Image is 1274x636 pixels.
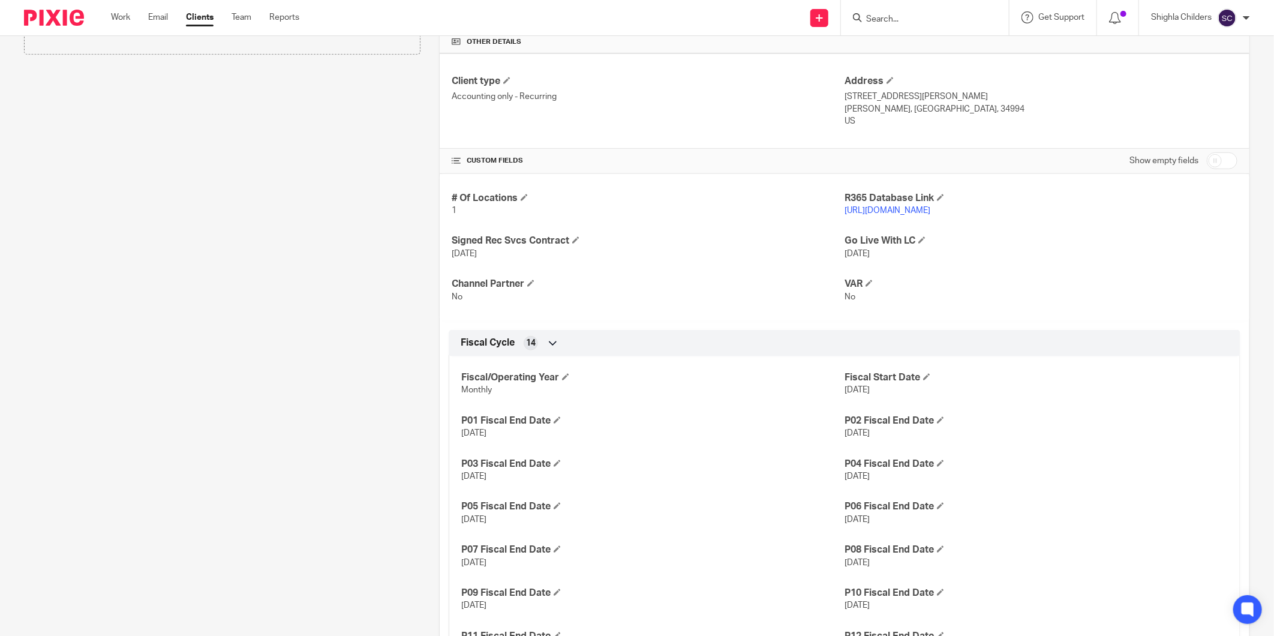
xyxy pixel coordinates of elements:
[845,515,870,524] span: [DATE]
[461,415,845,427] h4: P01 Fiscal End Date
[845,278,1237,290] h4: VAR
[845,458,1228,470] h4: P04 Fiscal End Date
[148,11,168,23] a: Email
[232,11,251,23] a: Team
[526,337,536,349] span: 14
[269,11,299,23] a: Reports
[461,386,492,394] span: Monthly
[452,278,845,290] h4: Channel Partner
[461,429,486,437] span: [DATE]
[452,192,845,205] h4: # Of Locations
[845,206,930,215] a: [URL][DOMAIN_NAME]
[845,587,1228,599] h4: P10 Fiscal End Date
[24,10,84,26] img: Pixie
[461,371,845,384] h4: Fiscal/Operating Year
[452,75,845,88] h4: Client type
[845,192,1237,205] h4: R365 Database Link
[845,235,1237,247] h4: Go Live With LC
[845,544,1228,556] h4: P08 Fiscal End Date
[845,103,1237,115] p: [PERSON_NAME], [GEOGRAPHIC_DATA], 34994
[452,235,845,247] h4: Signed Rec Svcs Contract
[452,91,845,103] p: Accounting only - Recurring
[461,544,845,556] h4: P07 Fiscal End Date
[461,515,486,524] span: [DATE]
[461,559,486,567] span: [DATE]
[845,250,870,258] span: [DATE]
[452,156,845,166] h4: CUSTOM FIELDS
[461,500,845,513] h4: P05 Fiscal End Date
[845,601,870,610] span: [DATE]
[845,559,870,567] span: [DATE]
[461,472,486,481] span: [DATE]
[845,472,870,481] span: [DATE]
[1038,13,1084,22] span: Get Support
[845,115,1237,127] p: US
[845,415,1228,427] h4: P02 Fiscal End Date
[865,14,973,25] input: Search
[186,11,214,23] a: Clients
[845,386,870,394] span: [DATE]
[845,429,870,437] span: [DATE]
[1151,11,1212,23] p: Shighla Childers
[461,587,845,599] h4: P09 Fiscal End Date
[461,601,486,610] span: [DATE]
[845,371,1228,384] h4: Fiscal Start Date
[1218,8,1237,28] img: svg%3E
[111,11,130,23] a: Work
[452,293,462,301] span: No
[845,75,1237,88] h4: Address
[461,458,845,470] h4: P03 Fiscal End Date
[452,206,456,215] span: 1
[845,293,855,301] span: No
[845,500,1228,513] h4: P06 Fiscal End Date
[467,37,521,47] span: Other details
[845,91,1237,103] p: [STREET_ADDRESS][PERSON_NAME]
[1129,155,1198,167] label: Show empty fields
[452,250,477,258] span: [DATE]
[461,337,515,349] span: Fiscal Cycle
